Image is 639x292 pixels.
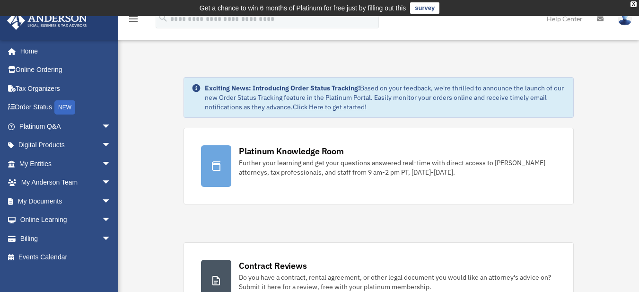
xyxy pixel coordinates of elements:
span: arrow_drop_down [102,117,121,136]
div: close [630,1,637,7]
a: Tax Organizers [7,79,125,98]
span: arrow_drop_down [102,154,121,174]
a: Online Ordering [7,61,125,80]
strong: Exciting News: Introducing Order Status Tracking! [205,84,360,92]
a: Online Learningarrow_drop_down [7,211,125,230]
img: Anderson Advisors Platinum Portal [4,11,90,30]
a: Billingarrow_drop_down [7,229,125,248]
div: Further your learning and get your questions answered real-time with direct access to [PERSON_NAM... [239,158,556,177]
span: arrow_drop_down [102,136,121,155]
a: Home [7,42,121,61]
div: Get a chance to win 6 months of Platinum for free just by filling out this [200,2,406,14]
a: Platinum Knowledge Room Further your learning and get your questions answered real-time with dire... [184,128,574,204]
span: arrow_drop_down [102,211,121,230]
a: My Anderson Teamarrow_drop_down [7,173,125,192]
i: menu [128,13,139,25]
a: survey [410,2,439,14]
a: Platinum Q&Aarrow_drop_down [7,117,125,136]
span: arrow_drop_down [102,192,121,211]
span: arrow_drop_down [102,173,121,193]
span: arrow_drop_down [102,229,121,248]
a: Order StatusNEW [7,98,125,117]
a: menu [128,17,139,25]
a: Events Calendar [7,248,125,267]
div: Platinum Knowledge Room [239,145,344,157]
i: search [158,13,168,23]
a: Click Here to get started! [293,103,367,111]
a: My Entitiesarrow_drop_down [7,154,125,173]
div: Based on your feedback, we're thrilled to announce the launch of our new Order Status Tracking fe... [205,83,566,112]
img: User Pic [618,12,632,26]
div: Contract Reviews [239,260,306,272]
a: Digital Productsarrow_drop_down [7,136,125,155]
div: Do you have a contract, rental agreement, or other legal document you would like an attorney's ad... [239,273,556,292]
a: My Documentsarrow_drop_down [7,192,125,211]
div: NEW [54,100,75,115]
